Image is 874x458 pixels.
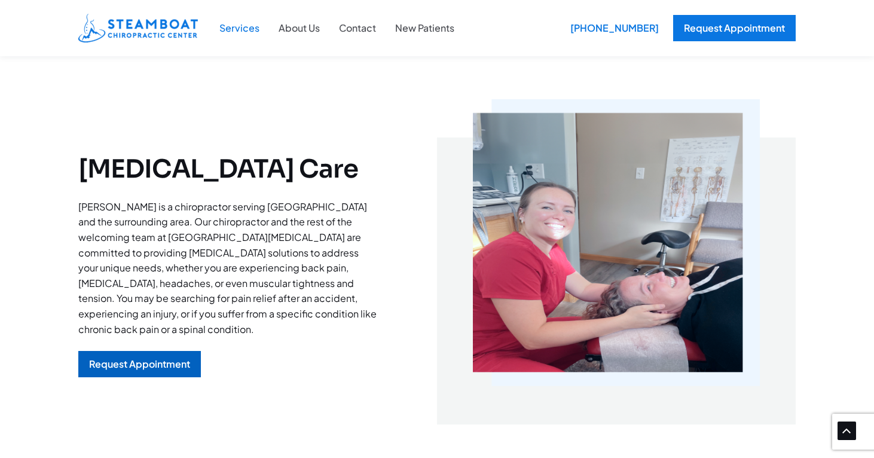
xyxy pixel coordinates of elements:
[78,14,198,42] img: Steamboat Chiropractic Center
[562,15,667,41] div: [PHONE_NUMBER]
[329,20,386,36] a: Contact
[386,20,464,36] a: New Patients
[78,199,377,337] p: [PERSON_NAME] is a chiropractor serving [GEOGRAPHIC_DATA] and the surrounding area. Our chiroprac...
[78,351,201,377] a: Request Appointment
[673,15,796,41] a: Request Appointment
[89,359,190,369] div: Request Appointment
[269,20,329,36] a: About Us
[562,15,661,41] a: [PHONE_NUMBER]
[78,154,377,184] h2: [MEDICAL_DATA] Care
[210,14,464,42] nav: Site Navigation
[210,20,269,36] a: Services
